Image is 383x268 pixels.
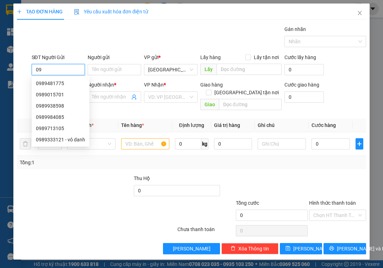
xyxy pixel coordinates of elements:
span: Định lượng [179,122,204,128]
div: 0989481775 [36,79,85,87]
span: Giá trị hàng [214,122,240,128]
button: plus [356,138,363,149]
span: user-add [131,94,137,100]
img: icon [74,9,80,15]
input: Dọc đường [216,64,282,75]
span: printer [329,246,334,251]
input: Cước lấy hàng [284,64,324,75]
label: Cước giao hàng [284,82,319,88]
th: Ghi chú [255,119,309,132]
div: 0989938598 [32,100,89,111]
span: Thu Hộ [134,176,150,181]
button: deleteXóa Thông tin [221,243,278,254]
span: Lấy [200,64,216,75]
div: 0989333121 - vô danh [36,136,85,143]
div: 0989984085 [32,111,89,123]
div: 0989713105 [32,123,89,134]
div: Người gửi [88,53,141,61]
span: Tổng cước [236,200,259,206]
span: close [357,10,363,16]
label: Gán nhãn [284,26,306,32]
span: Lấy hàng [200,55,221,60]
div: 0989713105 [36,125,85,132]
div: 0989984085 [36,113,85,121]
div: 0989015701 [36,91,85,98]
div: VP gửi [144,53,197,61]
span: Yêu cầu xuất hóa đơn điện tử [74,9,148,14]
button: printer[PERSON_NAME] và In [324,243,366,254]
input: 0 [214,138,252,149]
label: Cước lấy hàng [284,55,316,60]
span: Sài Gòn [148,64,193,75]
div: 0989015701 [32,89,89,100]
span: [GEOGRAPHIC_DATA] tận nơi [212,89,282,96]
div: 0989481775 [32,78,89,89]
div: Người nhận [88,81,141,89]
span: Cước hàng [312,122,336,128]
span: Giao [200,99,219,110]
input: Cước giao hàng [284,91,324,103]
span: Tên hàng [121,122,144,128]
div: 0989938598 [36,102,85,110]
button: save[PERSON_NAME] [280,243,322,254]
span: Lấy tận nơi [251,53,282,61]
span: Giao hàng [200,82,223,88]
div: Chưa thanh toán [177,225,235,238]
div: Tổng: 1 [20,159,149,166]
button: Close [350,4,370,23]
span: VP Nhận [144,82,164,88]
div: 0989333121 - vô danh [32,134,89,145]
input: Ghi Chú [258,138,306,149]
span: plus [17,9,22,14]
span: plus [356,141,363,147]
span: [PERSON_NAME] [173,245,211,253]
span: delete [231,246,236,251]
button: delete [20,138,31,149]
input: VD: Bàn, Ghế [121,138,169,149]
span: Khác [71,139,111,149]
div: SĐT Người Gửi [32,53,85,61]
span: Xóa Thông tin [238,245,269,253]
button: [PERSON_NAME] [163,243,220,254]
span: [PERSON_NAME] [293,245,331,253]
span: kg [201,138,208,149]
span: save [285,246,290,251]
span: TẠO ĐƠN HÀNG [17,9,63,14]
input: Dọc đường [219,99,282,110]
label: Hình thức thanh toán [309,200,356,206]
